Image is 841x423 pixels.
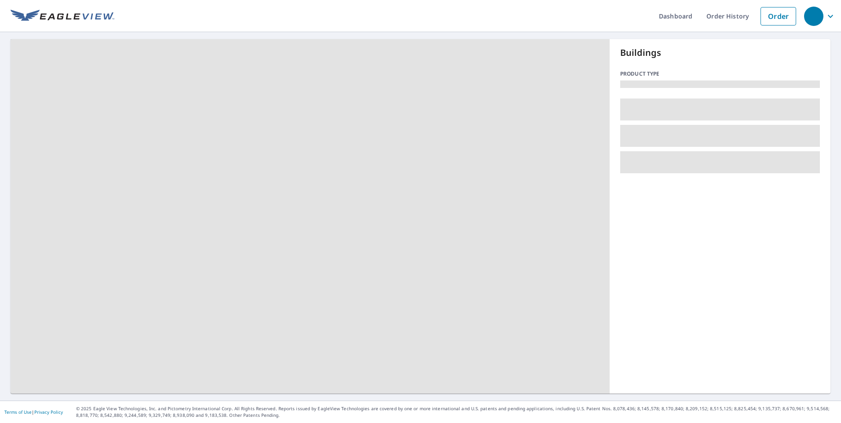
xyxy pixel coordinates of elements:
p: | [4,409,63,415]
p: Product type [620,70,820,78]
a: Privacy Policy [34,409,63,415]
img: EV Logo [11,10,114,23]
a: Order [761,7,796,26]
p: © 2025 Eagle View Technologies, Inc. and Pictometry International Corp. All Rights Reserved. Repo... [76,405,837,419]
a: Terms of Use [4,409,32,415]
p: Buildings [620,46,820,59]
